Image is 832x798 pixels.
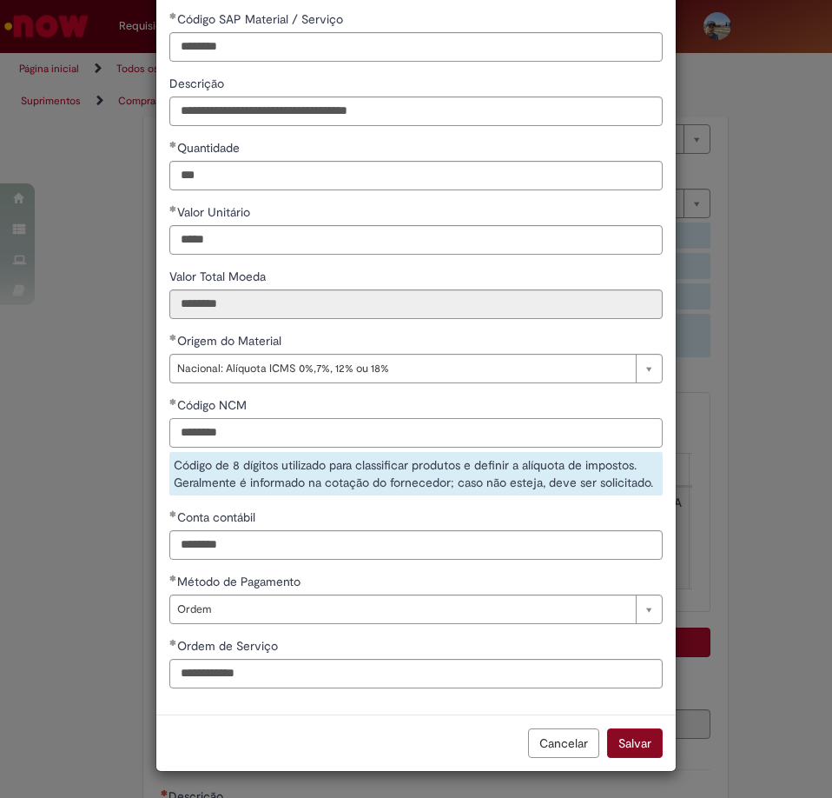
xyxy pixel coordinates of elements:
span: Origem do Material [177,333,285,349]
input: Descrição [169,96,663,126]
span: Obrigatório Preenchido [169,398,177,405]
input: Valor Unitário [169,225,663,255]
span: Quantidade [177,140,243,156]
span: Nacional: Alíquota ICMS 0%,7%, 12% ou 18% [177,355,627,382]
input: Valor Total Moeda [169,289,663,319]
div: Código de 8 dígitos utilizado para classificar produtos e definir a alíquota de impostos. Geralme... [169,452,663,495]
span: Código SAP Material / Serviço [177,11,347,27]
span: Somente leitura - Valor Total Moeda [169,269,269,284]
span: Ordem de Serviço [177,638,281,654]
input: Código SAP Material / Serviço [169,32,663,62]
span: Código NCM [177,397,250,413]
span: Obrigatório Preenchido [169,575,177,582]
span: Obrigatório Preenchido [169,334,177,341]
span: Descrição [169,76,228,91]
button: Cancelar [528,728,599,758]
span: Obrigatório Preenchido [169,205,177,212]
button: Salvar [607,728,663,758]
span: Valor Unitário [177,204,254,220]
input: Ordem de Serviço [169,659,663,688]
input: Conta contábil [169,530,663,560]
input: Código NCM [169,418,663,448]
span: Obrigatório Preenchido [169,639,177,646]
span: Obrigatório Preenchido [169,12,177,19]
span: Ordem [177,595,627,623]
span: Obrigatório Preenchido [169,141,177,148]
span: Conta contábil [177,509,259,525]
span: Obrigatório Preenchido [169,510,177,517]
span: Método de Pagamento [177,574,304,589]
input: Quantidade [169,161,663,190]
